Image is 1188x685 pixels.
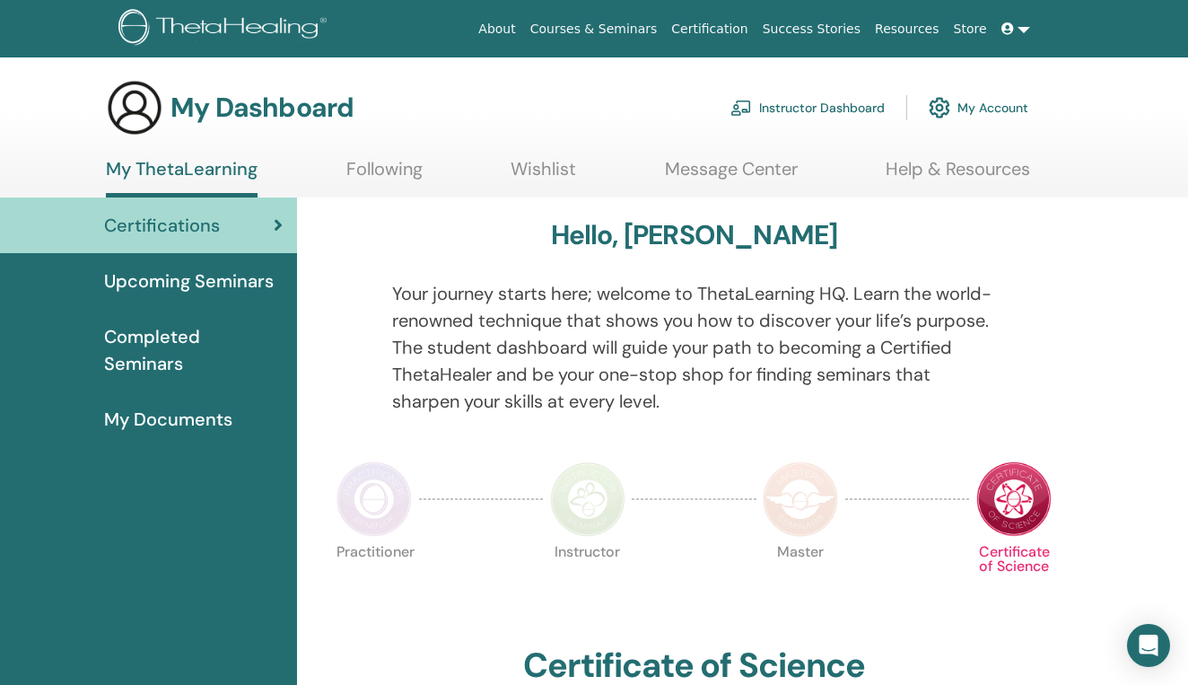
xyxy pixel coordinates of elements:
p: Your journey starts here; welcome to ThetaLearning HQ. Learn the world-renowned technique that sh... [392,280,995,415]
img: Instructor [550,461,625,537]
a: Success Stories [756,13,868,46]
h3: My Dashboard [170,92,354,124]
a: Help & Resources [886,158,1030,193]
img: cog.svg [929,92,950,123]
img: Certificate of Science [976,461,1052,537]
img: logo.png [118,9,333,49]
a: Message Center [665,158,798,193]
img: chalkboard-teacher.svg [730,100,752,116]
a: Courses & Seminars [523,13,665,46]
p: Instructor [550,545,625,620]
a: Wishlist [511,158,576,193]
span: My Documents [104,406,232,433]
span: Upcoming Seminars [104,268,274,294]
img: Practitioner [336,461,412,537]
a: Instructor Dashboard [730,88,885,127]
a: My Account [929,88,1028,127]
div: Open Intercom Messenger [1127,624,1170,667]
a: My ThetaLearning [106,158,258,198]
a: About [471,13,522,46]
span: Completed Seminars [104,323,283,377]
p: Certificate of Science [976,545,1052,620]
img: Master [763,461,838,537]
img: generic-user-icon.jpg [106,79,163,136]
a: Resources [868,13,947,46]
p: Practitioner [336,545,412,620]
p: Master [763,545,838,620]
a: Store [947,13,994,46]
h3: Hello, [PERSON_NAME] [551,219,838,251]
a: Certification [664,13,755,46]
span: Certifications [104,212,220,239]
a: Following [346,158,423,193]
